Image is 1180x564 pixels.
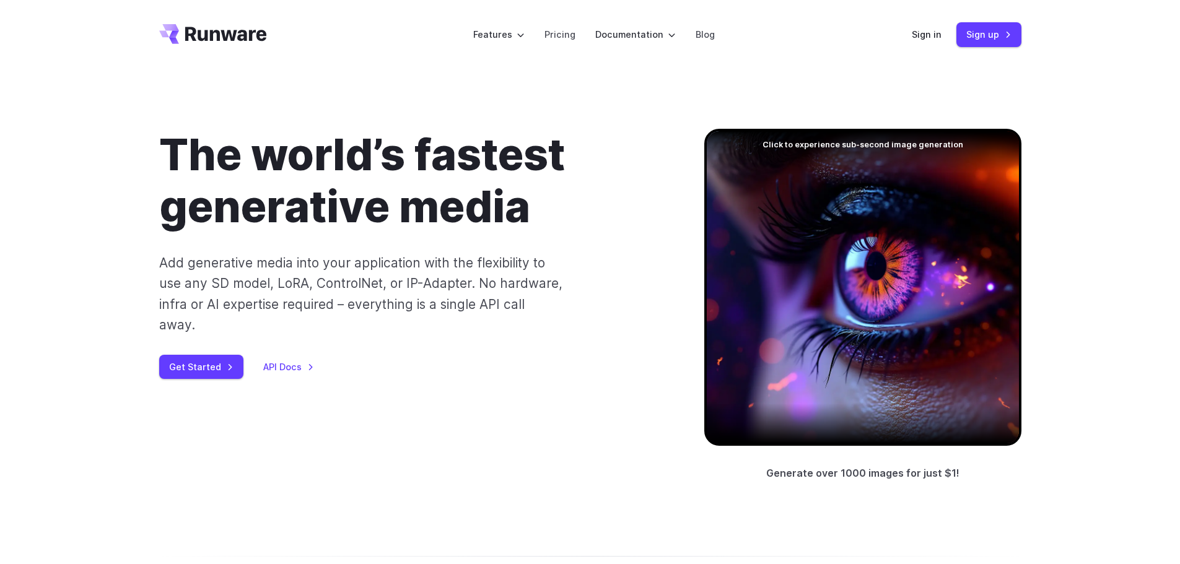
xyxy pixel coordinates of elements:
[956,22,1021,46] a: Sign up
[912,27,942,41] a: Sign in
[595,27,676,41] label: Documentation
[159,24,267,44] a: Go to /
[544,27,575,41] a: Pricing
[159,253,564,335] p: Add generative media into your application with the flexibility to use any SD model, LoRA, Contro...
[696,27,715,41] a: Blog
[263,360,314,374] a: API Docs
[473,27,525,41] label: Features
[159,129,665,233] h1: The world’s fastest generative media
[159,355,243,379] a: Get Started
[766,466,959,482] p: Generate over 1000 images for just $1!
